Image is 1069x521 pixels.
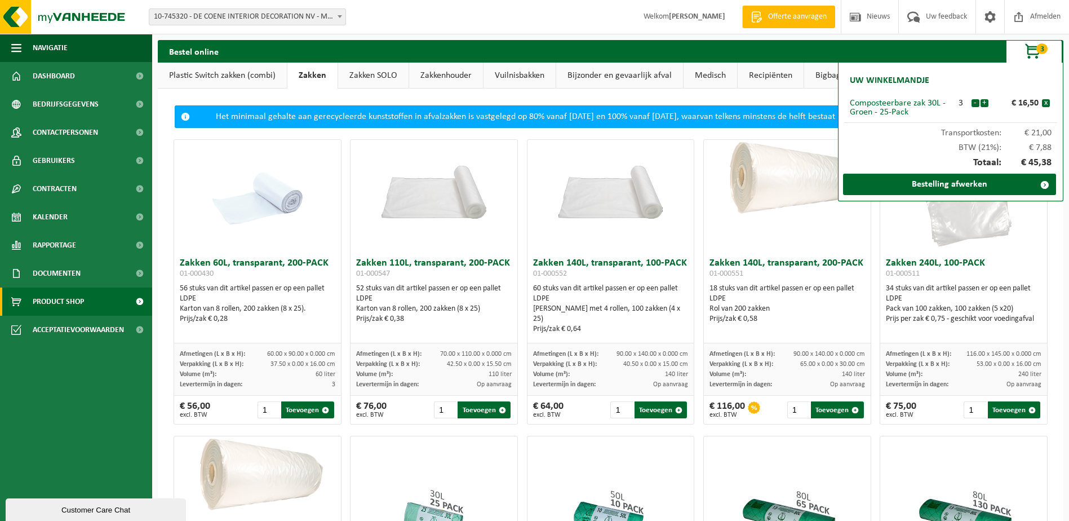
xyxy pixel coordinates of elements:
[533,371,570,378] span: Volume (m³):
[886,304,1041,314] div: Pack van 100 zakken, 100 zakken (5 x20)
[709,401,745,418] div: € 116,00
[886,401,916,418] div: € 75,00
[709,351,775,357] span: Afmetingen (L x B x H):
[533,351,598,357] span: Afmetingen (L x B x H):
[356,258,512,281] h3: Zakken 110L, transparant, 200-PACK
[180,284,335,324] div: 56 stuks van dit artikel passen er op een pallet
[440,351,512,357] span: 70.00 x 110.00 x 0.000 cm
[742,6,835,28] a: Offerte aanvragen
[33,34,68,62] span: Navigatie
[33,203,68,231] span: Kalender
[977,361,1041,368] span: 53.00 x 0.00 x 16.00 cm
[765,11,830,23] span: Offerte aanvragen
[316,371,335,378] span: 60 liter
[356,284,512,324] div: 52 stuks van dit artikel passen er op een pallet
[635,401,687,418] button: Toevoegen
[33,62,75,90] span: Dashboard
[533,401,564,418] div: € 64,00
[556,63,683,89] a: Bijzonder en gevaarlijk afval
[951,99,971,108] div: 3
[201,140,314,253] img: 01-000430
[149,8,346,25] span: 10-745320 - DE COENE INTERIOR DECORATION NV - MARKE
[886,412,916,418] span: excl. BTW
[886,381,948,388] span: Levertermijn in dagen:
[33,259,81,288] span: Documenten
[180,258,335,281] h3: Zakken 60L, transparant, 200-PACK
[886,371,922,378] span: Volume (m³):
[356,270,390,278] span: 01-000547
[844,138,1057,152] div: BTW (21%):
[447,361,512,368] span: 42.50 x 0.00 x 15.50 cm
[489,371,512,378] span: 110 liter
[533,304,689,324] div: [PERSON_NAME] met 4 rollen, 100 zakken (4 x 25)
[709,258,865,281] h3: Zakken 140L, transparant, 200-PACK
[1042,99,1050,107] button: x
[149,9,345,25] span: 10-745320 - DE COENE INTERIOR DECORATION NV - MARKE
[356,304,512,314] div: Karton van 8 rollen, 200 zakken (8 x 25)
[33,118,98,147] span: Contactpersonen
[709,294,865,304] div: LDPE
[811,401,863,418] button: Toevoegen
[844,68,935,93] h2: Uw winkelmandje
[267,351,335,357] span: 60.00 x 90.00 x 0.000 cm
[533,412,564,418] span: excl. BTW
[533,270,567,278] span: 01-000552
[356,351,422,357] span: Afmetingen (L x B x H):
[787,401,810,418] input: 1
[709,270,743,278] span: 01-000551
[533,324,689,334] div: Prijs/zak € 0,64
[527,140,694,223] img: 01-000552
[886,270,920,278] span: 01-000511
[409,63,483,89] a: Zakkenhouder
[709,381,772,388] span: Levertermijn in dagen:
[709,284,865,324] div: 18 stuks van dit artikel passen er op een pallet
[477,381,512,388] span: Op aanvraag
[533,258,689,281] h3: Zakken 140L, transparant, 100-PACK
[704,140,871,223] img: 01-000551
[356,412,387,418] span: excl. BTW
[33,147,75,175] span: Gebruikers
[434,401,456,418] input: 1
[6,496,188,521] iframe: chat widget
[793,351,865,357] span: 90.00 x 140.00 x 0.000 cm
[966,351,1041,357] span: 116.00 x 145.00 x 0.000 cm
[180,294,335,304] div: LDPE
[964,401,986,418] input: 1
[33,175,77,203] span: Contracten
[332,381,335,388] span: 3
[33,316,124,344] span: Acceptatievoorwaarden
[830,381,865,388] span: Op aanvraag
[850,99,951,117] div: Composteerbare zak 30L - Groen - 25-Pack
[356,371,393,378] span: Volume (m³):
[886,314,1041,324] div: Prijs per zak € 0,75 - geschikt voor voedingafval
[33,90,99,118] span: Bedrijfsgegevens
[180,351,245,357] span: Afmetingen (L x B x H):
[180,381,242,388] span: Levertermijn in dagen:
[338,63,409,89] a: Zakken SOLO
[258,401,280,418] input: 1
[886,294,1041,304] div: LDPE
[991,99,1042,108] div: € 16,50
[800,361,865,368] span: 65.00 x 0.00 x 30.00 cm
[180,304,335,314] div: Karton van 8 rollen, 200 zakken (8 x 25).
[33,231,76,259] span: Rapportage
[533,361,597,368] span: Verpakking (L x B x H):
[886,258,1041,281] h3: Zakken 240L, 100-PACK
[886,351,951,357] span: Afmetingen (L x B x H):
[33,288,84,316] span: Product Shop
[180,361,243,368] span: Verpakking (L x B x H):
[533,294,689,304] div: LDPE
[669,12,725,21] strong: [PERSON_NAME]
[653,381,688,388] span: Op aanvraag
[844,123,1057,138] div: Transportkosten:
[709,314,865,324] div: Prijs/zak € 0,58
[623,361,688,368] span: 40.50 x 0.00 x 15.00 cm
[533,381,596,388] span: Levertermijn in dagen:
[287,63,338,89] a: Zakken
[665,371,688,378] span: 140 liter
[356,314,512,324] div: Prijs/zak € 0,38
[180,412,210,418] span: excl. BTW
[616,351,688,357] span: 90.00 x 140.00 x 0.000 cm
[281,401,334,418] button: Toevoegen
[174,436,341,520] img: 01-000510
